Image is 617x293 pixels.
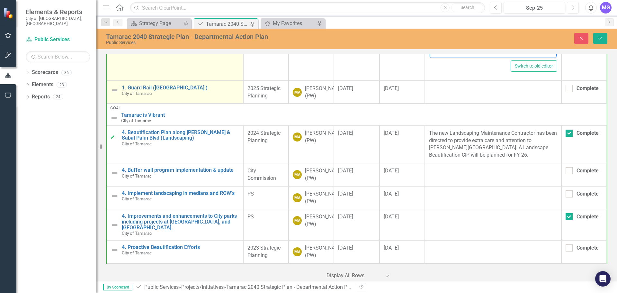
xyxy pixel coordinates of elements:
[122,173,152,179] span: City of Tamarac
[110,114,118,122] img: Not Defined
[247,191,254,197] span: PS
[122,231,152,236] span: City of Tamarac
[305,130,344,144] div: [PERSON_NAME] (PW)
[384,85,399,91] span: [DATE]
[429,130,557,159] p: The new Landscaping Maintenance Contractor has been directed to provide extra care and attention ...
[2,98,125,121] p: • Installation of new CCTV cameras on existing mast arms at intersections from [GEOGRAPHIC_DATA] ...
[122,141,152,146] span: City of Tamarac
[305,244,344,259] div: [PERSON_NAME] (PW)
[451,3,483,12] button: Search
[32,93,50,101] a: Reports
[338,214,353,220] span: [DATE]
[32,69,58,76] a: Scorecards
[111,169,119,177] img: Not Defined
[338,130,353,136] span: [DATE]
[135,284,352,291] div: » »
[461,5,474,10] span: Search
[111,221,119,229] img: Not Defined
[129,19,182,27] a: Strategy Page
[384,245,399,251] span: [DATE]
[305,167,344,182] div: [PERSON_NAME] (PW)
[3,7,14,19] img: ClearPoint Strategy
[293,216,302,225] div: MA
[2,16,125,31] p: Overall Project Timeline: on schedule for completion by [DATE].
[26,51,90,62] input: Search Below...
[122,91,152,96] span: City of Tamarac
[122,130,239,141] a: 4. Beautification Plan along [PERSON_NAME] & Sabal Palm Blvd (Landscaping)
[122,196,152,201] span: City of Tamarac
[103,284,132,290] span: By Scorecard
[504,2,565,14] button: Sep-25
[111,192,119,200] img: Not Defined
[122,85,239,91] a: 1. Guard Rail ([GEOGRAPHIC_DATA] )
[305,213,344,228] div: [PERSON_NAME] (PW)
[2,70,125,93] p: • Installation of new mast arms, including a key location on [GEOGRAPHIC_DATA] in [GEOGRAPHIC_DATA]
[293,133,302,142] div: MA
[122,190,239,196] a: 4. Implement landscaping in medians and ROW’s
[26,36,90,43] a: Public Services
[338,85,353,91] span: [DATE]
[206,20,248,28] div: Tamarac 2040 Strategic Plan - Departmental Action Plan
[384,168,399,174] span: [DATE]
[61,70,72,75] div: 86
[122,167,239,173] a: 4. Buffer wall program implementation & update
[506,4,563,12] div: Sep-25
[305,190,344,205] div: [PERSON_NAME] (PW)
[57,82,67,87] div: 23
[247,168,276,181] span: City Commission
[247,130,281,143] span: 2024 Strategic Planning
[111,87,119,94] img: Not Defined
[384,214,399,220] span: [DATE]
[2,2,125,9] p: CIP Plan is updated annually. Ongoing.
[2,2,125,79] p: The Public Service Management team has directed the consultant to proceed with finalizing FDOT pe...
[384,191,399,197] span: [DATE]
[262,19,315,27] a: My Favorites
[144,284,179,290] a: Public Services
[247,214,254,220] span: PS
[338,245,353,251] span: [DATE]
[226,284,354,290] div: Tamarac 2040 Strategic Plan - Departmental Action Plan
[305,85,344,100] div: [PERSON_NAME] (PW)
[32,81,53,88] a: Elements
[2,2,125,17] p: The competitive bidding process closed in [DATE]. Currently in the review process by staff.
[122,244,239,250] a: 4. Proactive Beautification Efforts
[110,106,603,110] div: Goal
[106,40,387,45] div: Public Services
[111,134,119,142] img: Complete
[122,250,152,255] span: City of Tamarac
[384,130,399,136] span: [DATE]
[181,284,224,290] a: Projects/Initiatives
[130,2,485,14] input: Search ClearPoint...
[106,33,387,40] div: Tamarac 2040 Strategic Plan - Departmental Action Plan
[121,112,603,118] a: Tamarac is Vibrant
[338,191,353,197] span: [DATE]
[111,246,119,254] img: Not Defined
[2,36,125,44] p: Scope of Work:
[247,85,281,99] span: 2025 Strategic Planning
[121,118,151,123] span: City of Tamarac
[273,19,315,27] div: My Favorites
[26,16,90,26] small: City of [GEOGRAPHIC_DATA], [GEOGRAPHIC_DATA]
[122,213,239,230] a: 4. Improvements and enhancements to City parks including projects at [GEOGRAPHIC_DATA], and [GEOG...
[600,2,612,14] button: MG
[293,88,302,97] div: MA
[2,49,125,65] p: • Directional boring for communications and CCTV connections
[2,2,125,32] p: The contractor has completed Phase 2 and has commenced with the Pase 3 work within the Mainlands ...
[338,168,353,174] span: [DATE]
[2,3,125,11] p: [GEOGRAPHIC_DATA] - AIA to University
[293,170,302,179] div: MA
[53,94,63,100] div: 24
[293,247,302,256] div: MA
[595,271,611,287] div: Open Intercom Messenger
[26,8,90,16] span: Elements & Reports
[511,60,557,72] button: Switch to old editor
[293,193,302,202] div: MA
[139,19,182,27] div: Strategy Page
[247,245,281,258] span: 2023 Strategic Planning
